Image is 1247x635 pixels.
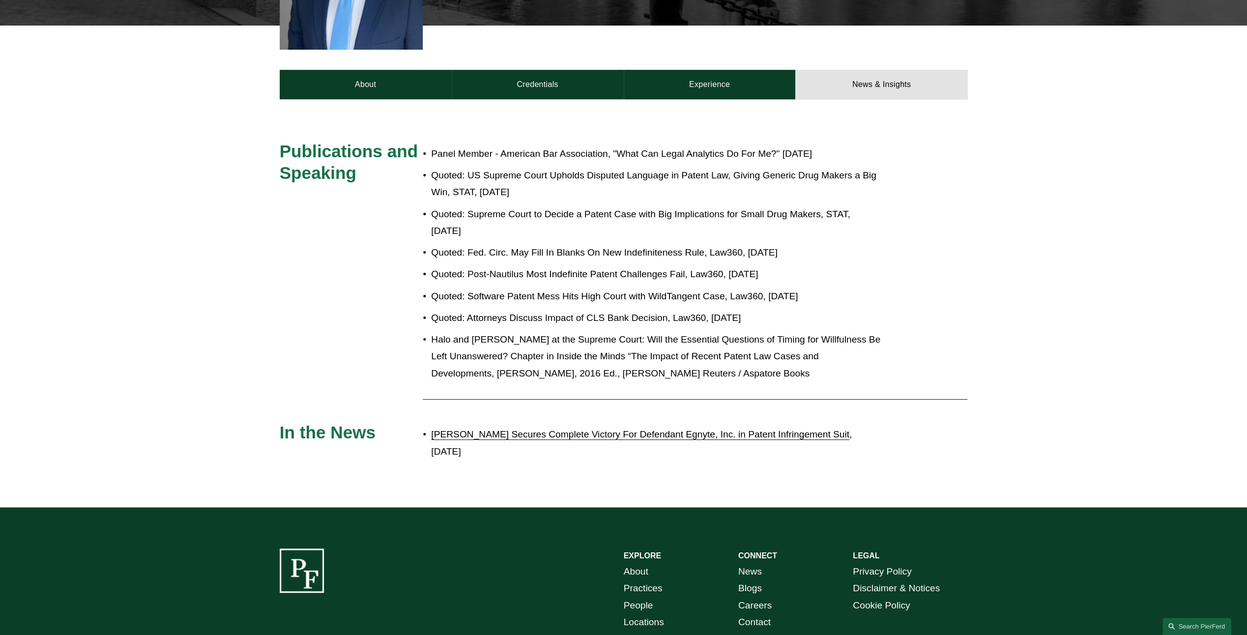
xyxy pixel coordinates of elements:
[738,580,762,597] a: Blogs
[624,563,648,580] a: About
[624,614,664,631] a: Locations
[738,614,771,631] a: Contact
[738,563,762,580] a: News
[738,551,777,560] strong: CONNECT
[853,551,879,560] strong: LEGAL
[624,70,796,99] a: Experience
[431,244,881,261] p: Quoted: Fed. Circ. May Fill In Blanks On New Indeﬁniteness Rule, Law360, [DATE]
[853,597,910,614] a: Cookie Policy
[280,423,376,442] span: In the News
[431,288,881,305] p: Quoted: Software Patent Mess Hits High Court with WildTangent Case, Law360, [DATE]
[624,551,661,560] strong: EXPLORE
[431,429,849,439] a: [PERSON_NAME] Secures Complete Victory For Defendant Egnyte, Inc. in Patent Infringement Suit
[624,597,653,614] a: People
[1162,618,1231,635] a: Search this site
[431,331,881,382] p: Halo and [PERSON_NAME] at the Supreme Court: Will the Essential Questions of Timing for Willfulne...
[853,563,911,580] a: Privacy Policy
[280,142,423,182] span: Publications and Speaking
[431,206,881,240] p: Quoted: Supreme Court to Decide a Patent Case with Big Implications for Small Drug Makers, STAT, ...
[280,70,452,99] a: About
[738,597,772,614] a: Careers
[624,580,663,597] a: Practices
[431,167,881,201] p: Quoted: US Supreme Court Upholds Disputed Language in Patent Law, Giving Generic Drug Makers a Bi...
[431,145,881,163] p: Panel Member - American Bar Association, "What Can Legal Analytics Do For Me?" [DATE]
[795,70,967,99] a: News & Insights
[431,310,881,327] p: Quoted: Attorneys Discuss Impact of CLS Bank Decision, Law360, [DATE]
[452,70,624,99] a: Credentials
[431,266,881,283] p: Quoted: Post-Nautilus Most Indeﬁnite Patent Challenges Fail, Law360, [DATE]
[853,580,940,597] a: Disclaimer & Notices
[431,426,881,460] p: , [DATE]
